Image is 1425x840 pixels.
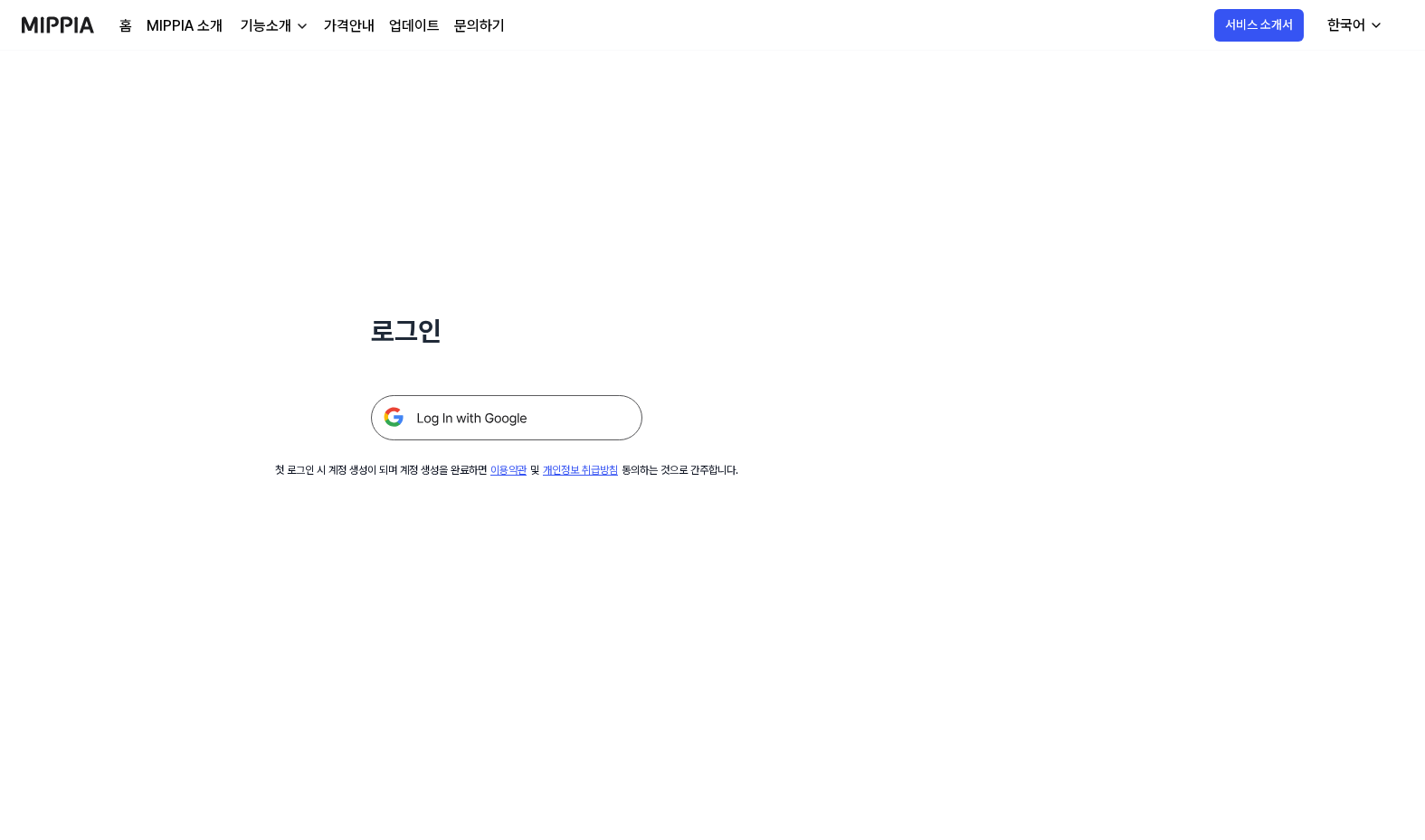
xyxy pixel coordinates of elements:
a: 업데이트 [389,15,440,37]
div: 첫 로그인 시 계정 생성이 되며 계정 생성을 완료하면 및 동의하는 것으로 간주합니다. [275,462,738,478]
a: 이용약관 [490,464,527,477]
a: MIPPIA 소개 [147,15,223,37]
a: 가격안내 [324,15,375,37]
div: 한국어 [1324,14,1369,36]
img: down [295,19,309,33]
a: 문의하기 [454,15,505,37]
a: 홈 [119,15,132,37]
img: 구글 로그인 버튼 [371,395,642,440]
div: 기능소개 [237,15,295,37]
h1: 로그인 [371,311,642,352]
button: 서비스 소개서 [1214,9,1304,42]
button: 기능소개 [237,15,309,37]
button: 한국어 [1313,7,1394,43]
a: 개인정보 취급방침 [543,464,618,477]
